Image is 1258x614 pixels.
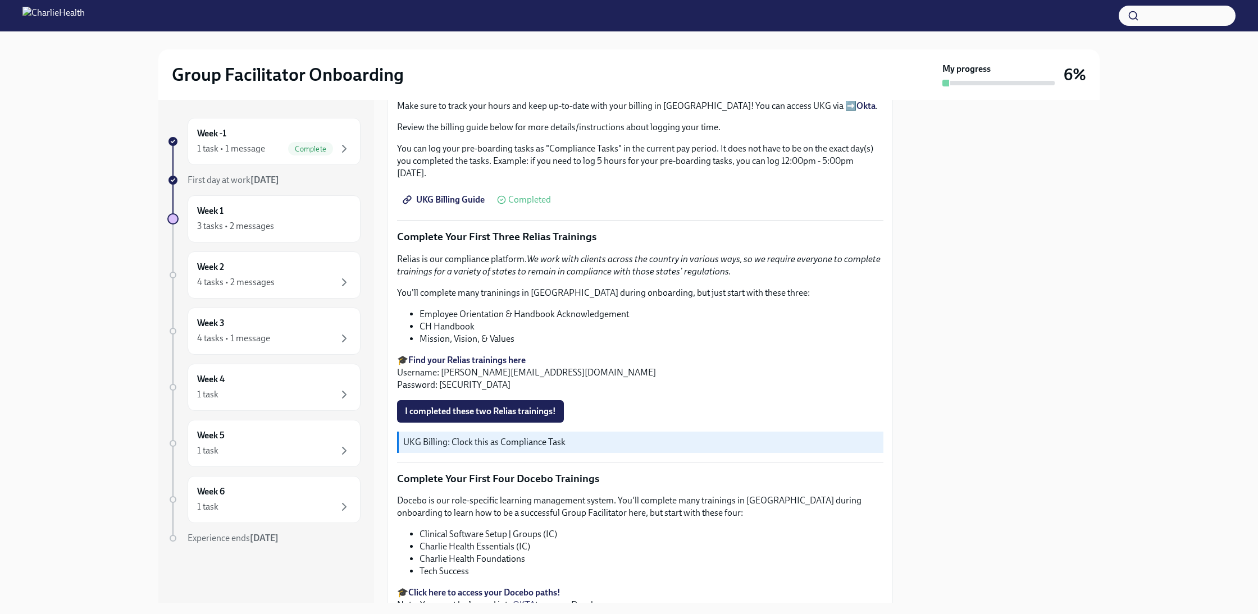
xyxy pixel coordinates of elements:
p: Make sure to track your hours and keep up-to-date with your billing in [GEOGRAPHIC_DATA]! You can... [397,100,883,112]
div: 3 tasks • 2 messages [197,220,274,232]
a: Week 41 task [167,364,361,411]
p: Complete Your First Three Relias Trainings [397,230,883,244]
p: You'll complete many traninings in [GEOGRAPHIC_DATA] during onboarding, but just start with these... [397,287,883,299]
h6: Week -1 [197,127,226,140]
div: 1 task • 1 message [197,143,265,155]
a: Week 61 task [167,476,361,523]
button: I completed these two Relias trainings! [397,400,564,423]
div: 1 task [197,501,218,513]
li: Mission, Vision, & Values [420,333,883,345]
div: 1 task [197,445,218,457]
a: Week 51 task [167,420,361,467]
strong: [DATE] [250,175,279,185]
strong: My progress [942,63,991,75]
h3: 6% [1064,65,1086,85]
a: Find your Relias trainings here [408,355,526,365]
strong: [DATE] [250,533,279,543]
span: I completed these two Relias trainings! [405,406,556,417]
a: Week 13 tasks • 2 messages [167,195,361,242]
div: 4 tasks • 1 message [197,332,270,345]
a: Week 34 tasks • 1 message [167,308,361,355]
h2: Group Facilitator Onboarding [172,63,404,86]
a: First day at work[DATE] [167,174,361,186]
a: Okta [856,100,876,111]
em: We work with clients across the country in various ways, so we require everyone to complete train... [397,254,881,277]
span: UKG Billing Guide [405,194,485,205]
h6: Week 4 [197,373,225,386]
h6: Week 1 [197,205,224,217]
a: Click here to access your Docebo paths! [408,587,560,598]
a: OKTA [513,599,535,610]
p: UKG Billing: Clock this as Compliance Task [403,436,879,448]
span: Complete [288,145,333,153]
h6: Week 5 [197,429,225,442]
p: Review the billing guide below for more details/instructions about logging your time. [397,121,883,134]
span: Completed [508,195,551,204]
span: Experience ends [188,533,279,543]
h6: Week 2 [197,261,224,273]
p: 🎓 Note: You must be logged into to access Docebo. [397,586,883,611]
li: CH Handbook [420,320,883,333]
h6: Week 3 [197,317,225,329]
a: UKG Billing Guide [397,189,493,211]
p: You can log your pre-boarding tasks as "Compliance Tasks" in the current pay period. It does not ... [397,143,883,180]
p: Docebo is our role-specific learning management system. You'll complete many trainings in [GEOGRA... [397,494,883,519]
p: 🎓 Username: [PERSON_NAME][EMAIL_ADDRESS][DOMAIN_NAME] Password: [SECURITY_DATA] [397,354,883,391]
a: Week -11 task • 1 messageComplete [167,118,361,165]
p: Complete Your First Four Docebo Trainings [397,471,883,486]
div: 1 task [197,388,218,401]
p: Relias is our compliance platform. [397,253,883,278]
li: Charlie Health Essentials (IC) [420,540,883,553]
h6: Week 6 [197,485,225,498]
li: Clinical Software Setup | Groups (IC) [420,528,883,540]
span: First day at work [188,175,279,185]
li: Employee Orientation & Handbook Acknowledgement [420,308,883,320]
img: CharlieHealth [22,7,85,25]
li: Charlie Health Foundations [420,553,883,565]
li: Tech Success [420,565,883,578]
div: 4 tasks • 2 messages [197,276,275,288]
a: Week 24 tasks • 2 messages [167,251,361,299]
